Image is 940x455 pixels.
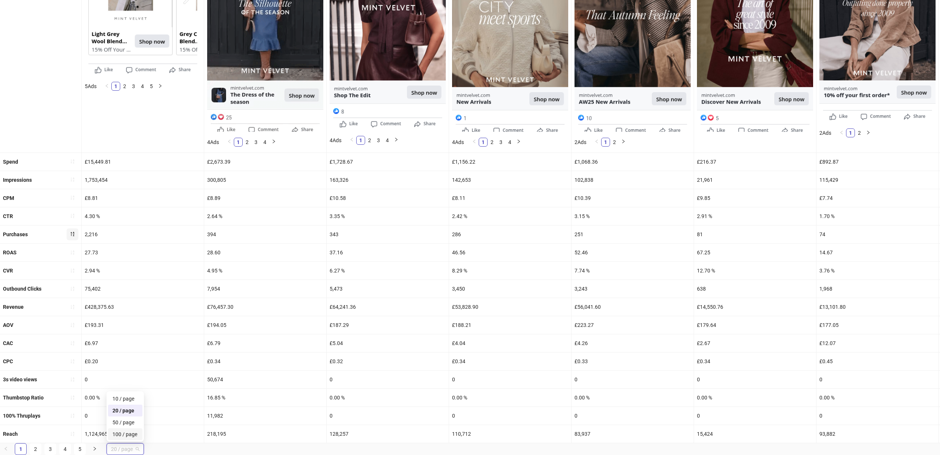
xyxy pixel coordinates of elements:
div: 8.29 % [449,262,571,280]
div: 15,424 [694,425,816,443]
b: Revenue [3,304,24,310]
div: £15,449.81 [82,153,204,171]
div: £8.11 [449,189,571,207]
div: £8.89 [204,189,326,207]
div: 20 / page [108,405,142,416]
a: 1 [602,138,610,146]
span: right [92,446,97,451]
div: 142,653 [449,171,571,189]
li: Previous Page [470,138,479,147]
span: right [621,139,626,144]
span: left [4,446,8,451]
div: 0 [82,371,204,388]
li: 4 [59,443,71,455]
button: right [619,138,628,147]
div: £2,673.39 [204,153,326,171]
button: left [592,138,601,147]
li: 2 [120,82,129,91]
div: 4.95 % [204,262,326,280]
li: 2 [243,138,252,147]
span: 4 Ads [452,139,464,145]
div: 2.91 % [694,207,816,225]
div: £13,101.80 [816,298,939,316]
b: Impressions [3,177,32,183]
button: right [392,136,401,145]
b: Outbound Clicks [3,286,41,292]
button: right [269,138,278,147]
span: left [594,139,599,144]
li: Next Page [156,82,165,91]
button: right [864,128,873,137]
div: £216.37 [694,153,816,171]
div: £4.26 [572,334,694,352]
a: 3 [129,82,138,90]
div: 0.00 % [572,389,694,407]
b: 3s video views [3,377,37,382]
li: 3 [496,138,505,147]
div: 0 [572,407,694,425]
span: right [158,84,162,88]
a: 3 [45,444,56,455]
div: £1,728.67 [327,153,449,171]
div: 1,753,454 [82,171,204,189]
span: sort-ascending [70,395,75,400]
b: Spend [3,159,18,165]
button: left [470,138,479,147]
button: right [89,443,101,455]
div: 100 / page [108,428,142,440]
div: £7.74 [816,189,939,207]
li: 1 [601,138,610,147]
li: Next Page [864,128,873,137]
li: Previous Page [837,128,846,137]
span: sort-ascending [70,341,75,346]
a: 1 [112,82,120,90]
div: 251 [572,225,694,243]
div: 67.25 [694,244,816,261]
a: 4 [261,138,269,146]
button: left [102,82,111,91]
div: 81 [694,225,816,243]
div: 7,954 [204,280,326,298]
b: CTR [3,213,13,219]
span: right [866,130,870,135]
span: sort-descending [70,231,75,237]
a: 1 [846,129,855,137]
div: £5.04 [327,334,449,352]
span: sort-ascending [70,195,75,200]
span: sort-ascending [70,286,75,291]
a: 2 [488,138,496,146]
li: Next Page [269,138,278,147]
span: 4 Ads [207,139,219,145]
li: 3 [44,443,56,455]
div: 27.73 [82,244,204,261]
div: 21,961 [694,171,816,189]
div: 0 [449,407,571,425]
span: right [394,137,398,142]
div: 0 [449,371,571,388]
div: 20 / page [112,407,138,415]
div: 638 [694,280,816,298]
a: 3 [374,136,383,144]
a: 5 [147,82,155,90]
div: 3.76 % [816,262,939,280]
div: £76,457.30 [204,298,326,316]
div: £0.45 [816,352,939,370]
span: 4 Ads [330,137,341,143]
div: 37.16 [327,244,449,261]
div: 74 [816,225,939,243]
li: 1 [356,136,365,145]
b: Thumbstop Ratio [3,395,44,401]
div: £9.85 [694,189,816,207]
a: 2 [243,138,251,146]
span: sort-ascending [70,359,75,364]
div: 163,326 [327,171,449,189]
li: 1 [15,443,27,455]
div: £1,068.36 [572,153,694,171]
span: 20 / page [111,444,139,455]
button: left [837,128,846,137]
div: 343 [327,225,449,243]
a: 1 [234,138,242,146]
li: 1 [846,128,855,137]
div: 12.70 % [694,262,816,280]
div: £10.58 [327,189,449,207]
